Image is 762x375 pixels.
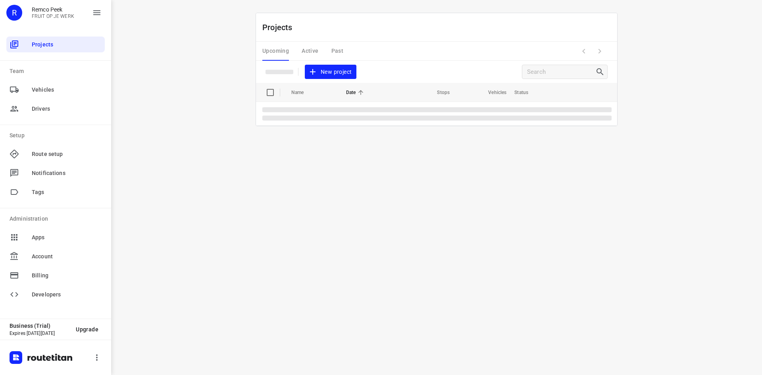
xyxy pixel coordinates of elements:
div: Search [595,67,607,77]
p: Projects [262,21,299,33]
p: Administration [10,215,105,223]
div: Apps [6,229,105,245]
span: New project [310,67,352,77]
div: Account [6,248,105,264]
p: Business (Trial) [10,323,69,329]
span: Notifications [32,169,102,177]
div: Developers [6,287,105,302]
span: Tags [32,188,102,196]
span: Vehicles [32,86,102,94]
div: Vehicles [6,82,105,98]
p: Expires [DATE][DATE] [10,331,69,336]
p: FRUIT OP JE WERK [32,13,74,19]
span: Name [291,88,314,97]
p: Setup [10,131,105,140]
div: Route setup [6,146,105,162]
span: Next Page [592,43,608,59]
span: Billing [32,271,102,280]
div: Billing [6,267,105,283]
input: Search projects [527,66,595,78]
div: Tags [6,184,105,200]
span: Status [514,88,539,97]
span: Projects [32,40,102,49]
span: Vehicles [478,88,506,97]
div: Projects [6,37,105,52]
span: Stops [427,88,450,97]
p: Remco Peek [32,6,74,13]
div: Notifications [6,165,105,181]
span: Date [346,88,366,97]
span: Developers [32,290,102,299]
span: Account [32,252,102,261]
button: Upgrade [69,322,105,337]
span: Upgrade [76,326,98,333]
span: Apps [32,233,102,242]
span: Previous Page [576,43,592,59]
span: Drivers [32,105,102,113]
button: New project [305,65,356,79]
div: R [6,5,22,21]
span: Route setup [32,150,102,158]
p: Team [10,67,105,75]
div: Drivers [6,101,105,117]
